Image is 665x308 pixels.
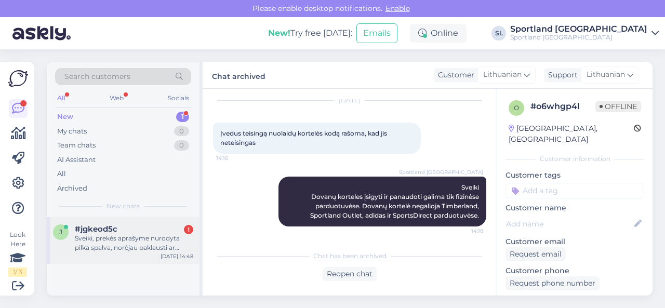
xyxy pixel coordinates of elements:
div: Support [544,70,578,81]
div: 1 [184,225,193,234]
div: [GEOGRAPHIC_DATA], [GEOGRAPHIC_DATA] [509,123,634,145]
span: 14:18 [444,227,483,235]
div: Team chats [57,140,96,151]
div: AI Assistant [57,155,96,165]
span: #jgkeod5c [75,224,117,234]
span: Sportland [GEOGRAPHIC_DATA] [399,168,483,176]
div: Request email [506,247,566,261]
b: New! [268,28,290,38]
p: Visited pages [506,294,644,305]
span: 14:16 [216,154,255,162]
span: Search customers [64,71,130,82]
label: Chat archived [212,68,265,82]
p: Customer phone [506,265,644,276]
p: Customer name [506,203,644,213]
p: Customer tags [506,170,644,181]
div: All [57,169,66,179]
img: Askly Logo [8,70,28,87]
input: Add name [506,218,632,230]
span: j [59,228,62,236]
div: Archived [57,183,87,194]
div: My chats [57,126,87,137]
div: 1 [176,112,189,122]
div: [DATE] 14:48 [161,252,193,260]
span: o [514,104,519,112]
span: Lithuanian [483,69,522,81]
span: Chat has been archived [313,251,387,261]
div: Customer [434,70,474,81]
a: Sportland [GEOGRAPHIC_DATA]Sportland [GEOGRAPHIC_DATA] [510,25,659,42]
div: Web [108,91,126,105]
span: Įvedus teisingą nuolaidų kortelės kodą rašoma, kad jis neteisingas [220,129,389,146]
div: Request phone number [506,276,600,290]
span: New chats [107,202,140,211]
p: Customer email [506,236,644,247]
div: Try free [DATE]: [268,27,352,39]
input: Add a tag [506,183,644,198]
div: Sveiki, prekės aprašyme nurodyta pilka spalva, norėjau paklausti ar spalva kaip nurodyta nuotrauk... [75,234,193,252]
div: 0 [174,140,189,151]
div: Socials [166,91,191,105]
div: [DATE] [213,96,486,105]
div: New [57,112,73,122]
button: Emails [356,23,397,43]
span: Enable [382,4,413,13]
div: Look Here [8,230,27,277]
div: Online [410,24,467,43]
div: Reopen chat [323,267,377,281]
div: # o6whgp4l [530,100,595,113]
span: Offline [595,101,641,112]
span: Lithuanian [587,69,625,81]
div: Sportland [GEOGRAPHIC_DATA] [510,25,647,33]
div: 0 [174,126,189,137]
div: 1 / 3 [8,267,27,277]
div: Customer information [506,154,644,164]
div: All [55,91,67,105]
div: Sportland [GEOGRAPHIC_DATA] [510,33,647,42]
div: SL [491,26,506,41]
